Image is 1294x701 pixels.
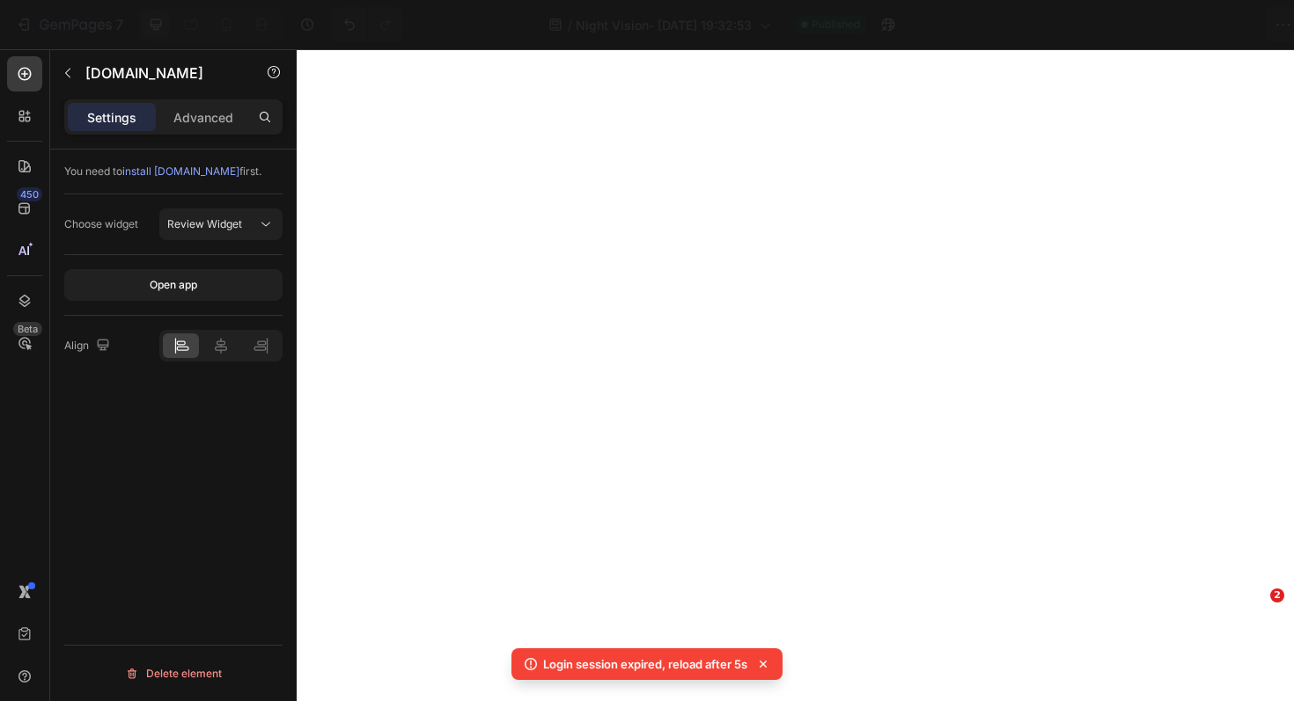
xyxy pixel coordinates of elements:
[1192,16,1236,34] div: Publish
[1112,7,1170,42] button: Save
[1270,588,1284,602] span: 2
[64,269,283,301] button: Open app
[297,49,1294,701] iframe: Design area
[576,16,752,34] span: Night Vision- [DATE] 19:32:53
[7,7,131,42] button: 7
[64,660,283,688] button: Delete element
[64,334,114,358] div: Align
[543,655,747,673] p: Login session expired, reload after 5s
[568,16,572,34] span: /
[122,164,239,178] span: install [DOMAIN_NAME]
[125,663,222,684] div: Delete element
[64,216,138,232] div: Choose widget
[1127,18,1156,33] span: Save
[1234,615,1276,657] iframe: Intercom live chat
[812,17,860,33] span: Published
[17,187,42,201] div: 450
[87,108,136,127] p: Settings
[64,164,283,179] div: You need to first.
[150,277,197,293] div: Open app
[332,7,403,42] div: Undo/Redo
[173,108,233,127] p: Advanced
[167,217,242,230] span: Review Widget
[85,62,235,84] p: Judge.me
[159,208,283,240] button: Review Widget
[13,322,42,336] div: Beta
[1177,7,1251,42] button: Publish
[115,14,123,35] p: 7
